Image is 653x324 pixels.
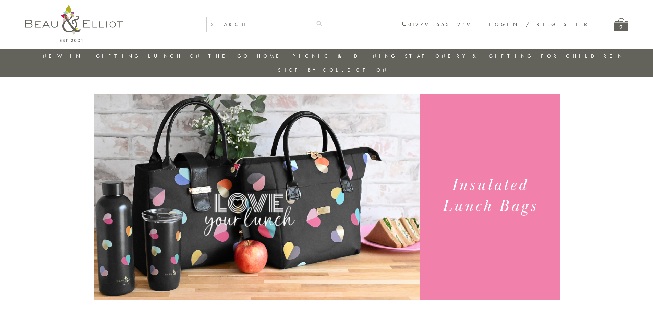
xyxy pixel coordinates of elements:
a: Login / Register [489,21,590,28]
a: New in! [43,52,88,59]
a: Shop by collection [278,67,389,73]
h1: Insulated Lunch Bags [428,175,551,217]
a: For Children [541,52,624,59]
a: Picnic & Dining [292,52,397,59]
a: 01279 653 249 [401,22,472,27]
a: Gifting [96,52,141,59]
a: Home [257,52,285,59]
img: logo [25,5,123,42]
img: Emily Heart Set [94,94,420,300]
input: SEARCH [207,17,312,32]
a: Lunch On The Go [148,52,250,59]
a: 0 [614,18,628,31]
a: Stationery & Gifting [405,52,533,59]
